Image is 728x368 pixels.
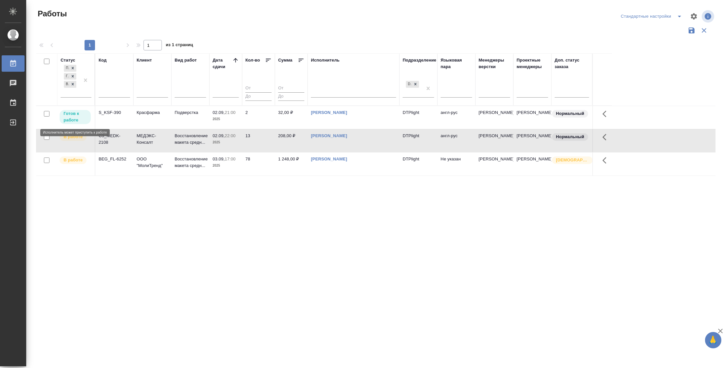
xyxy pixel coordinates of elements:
[63,80,77,88] div: Подбор, Готов к работе, В работе
[405,80,420,88] div: DTPlight
[437,106,475,129] td: англ-рус
[479,109,510,116] p: [PERSON_NAME]
[399,153,437,175] td: DTPlight
[63,64,77,72] div: Подбор, Готов к работе, В работе
[275,153,308,175] td: 1 248,00 ₽
[437,153,475,175] td: Не указан
[213,156,225,161] p: 03.09,
[225,110,236,115] p: 21:00
[213,162,239,169] p: 2025
[213,139,239,146] p: 2025
[517,57,548,70] div: Проектные менеджеры
[599,153,614,168] button: Здесь прячутся важные кнопки
[406,81,412,88] div: DTPlight
[137,156,168,169] p: ООО "МолиТренд"
[175,133,206,146] p: Восстановление макета средн...
[311,110,347,115] a: [PERSON_NAME]
[686,9,702,24] span: Настроить таблицу
[403,57,436,64] div: Подразделение
[437,129,475,152] td: англ-рус
[64,157,83,163] p: В работе
[175,57,197,64] div: Вид работ
[99,109,130,116] div: S_KSF-390
[137,109,168,116] p: Красфарма
[64,81,69,88] div: В работе
[441,57,472,70] div: Языковая пара
[619,11,686,22] div: split button
[275,129,308,152] td: 208,00 ₽
[99,156,130,162] div: BEG_FL-6252
[556,134,584,140] p: Нормальный
[399,129,437,152] td: DTPlight
[311,57,340,64] div: Исполнитель
[225,156,236,161] p: 17:00
[166,41,193,50] span: из 1 страниц
[36,9,67,19] span: Работы
[513,129,551,152] td: [PERSON_NAME]
[599,106,614,122] button: Здесь прячутся важные кнопки
[242,106,275,129] td: 2
[59,133,91,141] div: Исполнитель выполняет работу
[61,57,75,64] div: Статус
[245,84,272,93] input: От
[479,156,510,162] p: [PERSON_NAME]
[513,153,551,175] td: [PERSON_NAME]
[479,133,510,139] p: [PERSON_NAME]
[64,134,83,140] p: В работе
[705,332,721,348] button: 🙏
[702,10,716,23] span: Посмотреть информацию
[64,110,87,123] p: Готов к работе
[175,109,206,116] p: Подверстка
[213,57,232,70] div: Дата сдачи
[63,72,77,81] div: Подбор, Готов к работе, В работе
[99,57,106,64] div: Код
[99,133,130,146] div: C3_MEDK-2108
[64,65,69,72] div: Подбор
[242,129,275,152] td: 13
[137,133,168,146] p: МЕДЭКС-Консалт
[708,333,719,347] span: 🙏
[245,57,260,64] div: Кол-во
[278,84,304,93] input: От
[399,106,437,129] td: DTPlight
[242,153,275,175] td: 78
[213,116,239,122] p: 2025
[175,156,206,169] p: Восстановление макета средн...
[245,92,272,101] input: До
[311,133,347,138] a: [PERSON_NAME]
[275,106,308,129] td: 32,00 ₽
[556,157,589,163] p: [DEMOGRAPHIC_DATA]
[555,57,589,70] div: Доп. статус заказа
[556,110,584,117] p: Нормальный
[599,129,614,145] button: Здесь прячутся важные кнопки
[59,156,91,165] div: Исполнитель выполняет работу
[685,24,698,37] button: Сохранить фильтры
[137,57,152,64] div: Клиент
[479,57,510,70] div: Менеджеры верстки
[278,57,292,64] div: Сумма
[213,110,225,115] p: 02.09,
[213,133,225,138] p: 02.09,
[225,133,236,138] p: 22:00
[513,106,551,129] td: [PERSON_NAME]
[311,156,347,161] a: [PERSON_NAME]
[278,92,304,101] input: До
[698,24,710,37] button: Сбросить фильтры
[64,73,69,80] div: Готов к работе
